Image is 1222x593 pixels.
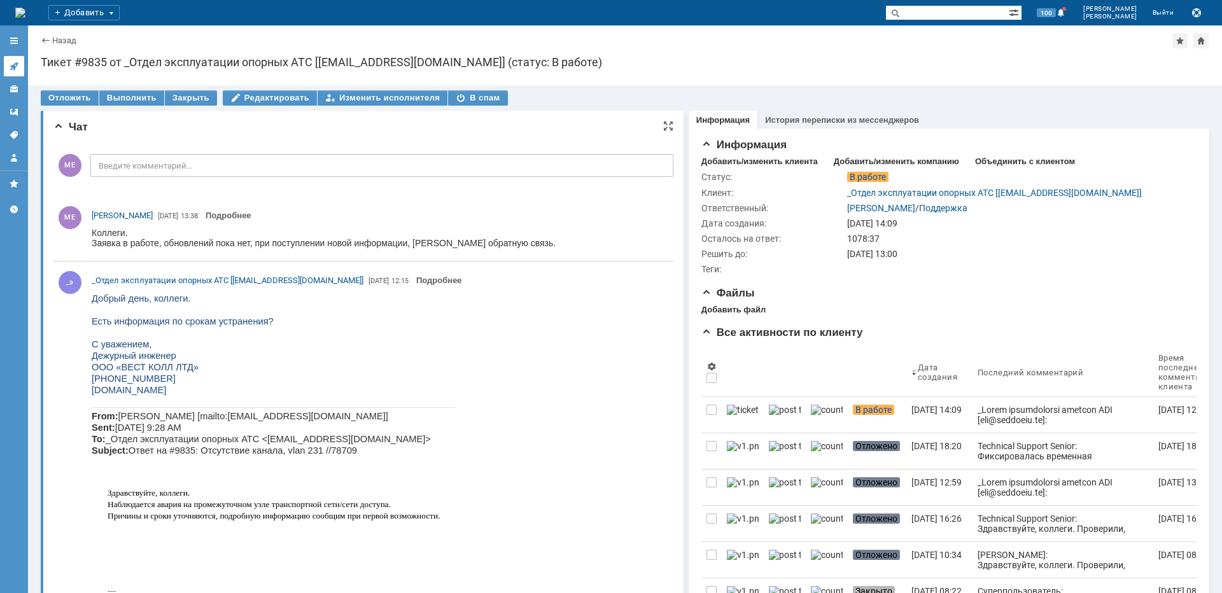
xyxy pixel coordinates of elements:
a: [EMAIL_ADDRESS][DOMAIN_NAME] [32,419,190,429]
div: Решить до: [701,249,845,259]
img: post ticket.png [769,513,801,524]
span: [PERSON_NAME] [16,338,90,349]
a: [EMAIL_ADDRESS][DOMAIN_NAME] [85,287,242,297]
a: [DATE] 18:20 [906,433,973,469]
span: Файлы [701,287,755,299]
img: counter.png [811,441,843,451]
span: ООО «Вест Колл ЛТД» [16,220,109,230]
div: [DATE] 13:34 [1158,477,1209,487]
div: Дата создания [918,363,957,382]
span: [PERSON_NAME] [16,505,90,515]
span: Причины и сроки уточняются, подробную информацию сообщим при первой возможности. [16,218,348,228]
b: Sent: [16,255,39,265]
div: Объединить с клиентом [975,157,1075,167]
span: Все активности по клиенту [701,326,863,338]
a: v1.png [722,542,764,578]
span: [PERSON_NAME] [1083,13,1137,20]
span: ООО «Вест Колл ЛТД» [16,540,109,550]
a: Отложено [848,470,906,505]
span: [PERSON_NAME] [16,185,90,195]
div: [DATE] 12:59 [911,477,962,487]
span: Отдел инсталляций и аварийно-восстановительных работ [16,527,246,538]
a: v1.png [722,433,764,469]
span: Отложено [853,513,900,524]
span: From: [16,245,43,255]
div: Technical Support Senior: Здравствуйте, коллеги. Проверили, канал работает штатно, видим маки в о... [978,513,1148,554]
a: _Отдел эксплуатации опорных АТС [[EMAIL_ADDRESS][DOMAIN_NAME]] [92,274,363,287]
div: На всю страницу [663,121,673,131]
div: Technical Support Senior: Фиксировалась временная радиопомеха [978,441,1148,471]
a: ticket_notification.png [722,397,764,433]
span: Отдел эксплуатации сети [16,316,121,326]
span: 100 [1037,8,1056,17]
a: Перейти на домашнюю страницу [15,8,25,18]
img: post ticket.png [769,550,801,560]
div: [DATE] 12:15 [1158,405,1209,415]
a: _Lorem ipsumdolorsi ametcon ADI [eli@seddoeiu.te]: Incidi utla, etdolor. Magn aliquaenim ad minim... [973,397,1153,433]
a: [DATE] 10:34 [906,542,973,578]
span: --- [16,293,24,303]
a: Technical Support Senior: Здравствуйте, коллеги. Проверили, канал работает штатно, видим маки в о... [973,506,1153,541]
img: v1.png [727,441,759,451]
span: Дежурный инженер [16,197,95,207]
div: / [847,203,967,213]
span: [PERSON_NAME] [1083,5,1137,13]
a: Поддержка [919,203,967,213]
a: _Отдел эксплуатации опорных АТС [[EMAIL_ADDRESS][DOMAIN_NAME]] [847,188,1142,198]
span: В работе [853,405,894,415]
b: To: [16,265,30,276]
img: counter.png [811,477,843,487]
span: Настройки [706,361,717,372]
span: Чат [53,121,88,133]
div: [DATE] 16:26 [1158,513,1209,524]
span: ООО "Региональные беспроводные сети" [16,327,188,337]
a: post ticket.png [764,542,806,578]
span: Здравствуйте, коллеги. Наблюдаем отсутствие, арендуемого у вас канала, по адресу: [STREET_ADDRESS... [16,470,536,492]
a: В работе [848,397,906,433]
span: _Отдел эксплуатации опорных АТС [DATE] 2:09 PM ; _Техническая поддержка услуг интернет < >; [PERS... [16,398,547,459]
a: [EMAIL_ADDRESS][DOMAIN_NAME] [358,265,516,276]
img: v1.png [727,550,759,560]
span: From: [16,398,43,408]
img: counter.png [811,513,843,524]
a: counter.png [806,433,848,469]
span: _Отдел эксплуатации опорных АТС [DATE] 5:57 PM _Отдел эксплуатации опорных АТС < >; ; _Техническа... [16,245,547,306]
a: [EMAIL_ADDRESS][DOMAIN_NAME] [18,277,176,287]
span: [DATE] [158,212,178,220]
div: [DATE] 08:28 [1158,550,1209,560]
a: Technical Support Senior: Фиксировалась временная радиопомеха [973,433,1153,469]
b: Subject: [16,449,53,459]
div: Добавить/изменить клиента [701,157,818,167]
b: Cc: [16,429,31,439]
a: Подробнее [416,276,462,285]
div: [DATE] 10:34 [911,550,962,560]
span: В работе [847,172,888,182]
div: Осталось на ответ: [701,234,845,244]
a: История переписки из мессенджеров [765,115,919,125]
a: counter.png [806,506,848,541]
a: [EMAIL_ADDRESS][DOMAIN_NAME] [101,286,258,296]
a: [EMAIL_ADDRESS][DOMAIN_NAME] [34,429,192,439]
a: [EMAIL_ADDRESS][DOMAIN_NAME] [381,429,539,439]
div: [DATE] 16:26 [911,513,962,524]
div: 1078:37 [847,234,1189,244]
a: post ticket.png [764,470,806,505]
a: [DATE] 14:09 [906,397,973,433]
img: ticket_notification.png [727,405,759,415]
span: МЕ [59,154,81,177]
div: [DATE] 14:09 [911,405,962,415]
a: [EMAIL_ADDRESS][DOMAIN_NAME] [17,267,174,277]
a: [PERSON_NAME] [92,209,153,222]
img: counter.png [811,405,843,415]
span: Отложено [853,550,900,560]
a: counter.png [806,542,848,578]
div: Ответственный: [701,203,845,213]
a: [DATE] 12:59 [906,470,973,505]
a: Клиенты [4,79,24,99]
div: Дата создания: [701,218,845,228]
img: logo [15,8,25,18]
div: _Lorem ipsumdolorsi ametcon ADI [eli@seddoeiu.te]: Incidi utla, etdolor. Magn aliquaenim ad minim... [978,405,1148,588]
a: Информация [696,115,750,125]
a: [DATE] 16:26 [906,506,973,541]
div: [PERSON_NAME]: Здравствуйте, коллеги. Проверили, канал работает штатно,потерь и прерываний не фик... [978,550,1148,590]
